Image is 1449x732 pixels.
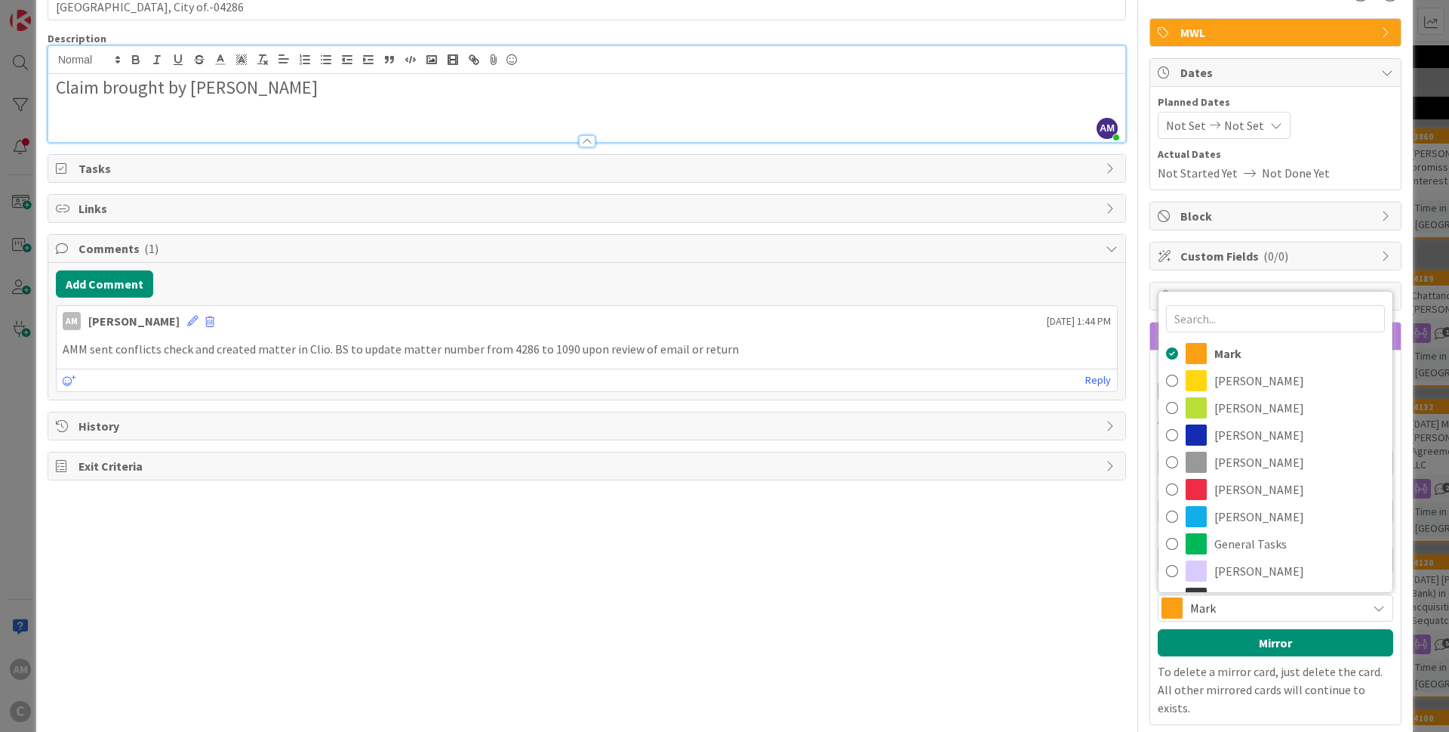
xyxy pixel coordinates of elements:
span: Exit Criteria [78,457,1098,475]
span: Description [48,32,106,45]
span: ( 1 ) [144,241,158,256]
a: [PERSON_NAME] [1158,503,1392,530]
a: [PERSON_NAME] [1158,367,1392,394]
span: [PERSON_NAME] [1214,369,1385,392]
a: Reply [1085,371,1111,390]
span: Not Set [1224,116,1264,134]
span: [PERSON_NAME] [1214,424,1385,446]
span: Not Started Yet [1158,164,1238,182]
span: [PERSON_NAME] [1214,478,1385,501]
span: AM [1097,118,1118,139]
a: [PERSON_NAME] [1158,476,1392,503]
span: Mark [1190,598,1359,619]
span: [PERSON_NAME] [1214,505,1385,528]
span: Tasks [78,159,1098,178]
span: Label [1158,581,1185,591]
span: Info [1214,587,1385,610]
span: ( 0/0 ) [1263,249,1288,264]
a: Info [1158,585,1392,612]
span: Attachments [1180,287,1374,305]
a: [PERSON_NAME] [1158,449,1392,476]
a: [PERSON_NAME] [1158,394,1392,422]
button: Mirror [1158,629,1393,656]
span: Mark [1214,342,1385,365]
span: Block [1180,207,1374,225]
span: [PERSON_NAME] [1214,560,1385,582]
h2: Claim brought by [PERSON_NAME] [56,77,1118,99]
span: Actual Dates [1158,147,1393,162]
input: Search... [1166,305,1385,332]
a: Mark [1158,340,1392,367]
span: [PERSON_NAME] [1214,397,1385,419]
div: AM [63,312,81,330]
span: Not Done Yet [1262,164,1330,182]
span: [DATE] 1:44 PM [1047,313,1111,329]
a: [PERSON_NAME] [1158,422,1392,449]
p: AMM sent conflicts check and created matter in Clio. BS to update matter number from 4286 to 1090... [63,341,1111,358]
span: History [78,417,1098,435]
span: [PERSON_NAME] [1214,451,1385,474]
span: Links [78,199,1098,218]
span: Planned Dates [1158,94,1393,110]
div: [PERSON_NAME] [88,312,180,330]
button: Add Comment [56,270,153,298]
span: Not Set [1166,116,1206,134]
span: Dates [1180,63,1374,82]
p: To delete a mirror card, just delete the card. All other mirrored cards will continue to exists. [1158,663,1393,717]
span: Custom Fields [1180,247,1374,265]
span: Comments [78,239,1098,258]
span: MWL [1180,23,1374,42]
span: General Tasks [1214,533,1385,555]
a: [PERSON_NAME] [1158,557,1392,585]
a: General Tasks [1158,530,1392,557]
